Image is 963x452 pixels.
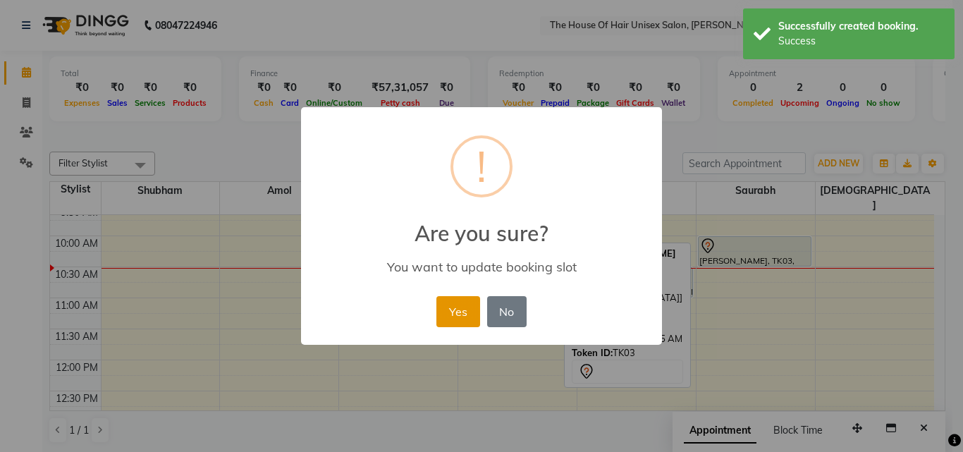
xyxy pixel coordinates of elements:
div: You want to update booking slot [321,259,642,275]
div: Success [778,34,944,49]
button: No [487,296,527,327]
div: ! [477,138,486,195]
button: Yes [436,296,479,327]
div: Successfully created booking. [778,19,944,34]
h2: Are you sure? [301,204,662,246]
